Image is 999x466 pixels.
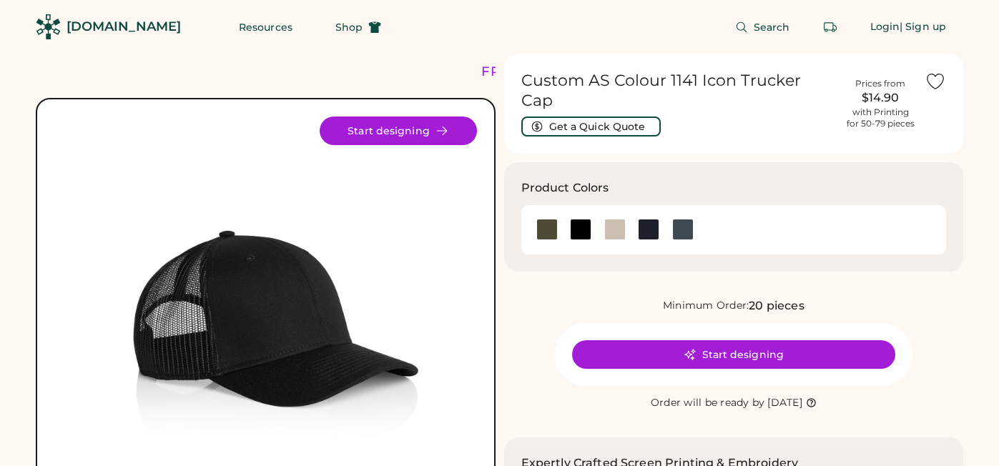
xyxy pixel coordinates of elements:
[816,13,845,41] button: Retrieve an order
[521,71,837,111] h1: Custom AS Colour 1141 Icon Trucker Cap
[651,396,765,410] div: Order will be ready by
[754,22,790,32] span: Search
[855,78,905,89] div: Prices from
[718,13,807,41] button: Search
[521,179,609,197] h3: Product Colors
[749,297,804,314] div: 20 pieces
[521,116,661,137] button: Get a Quick Quote
[481,62,604,81] div: FREE SHIPPING
[67,18,181,36] div: [DOMAIN_NAME]
[900,20,946,34] div: | Sign up
[320,116,477,145] button: Start designing
[847,106,915,129] div: with Printing for 50-79 pieces
[845,89,916,106] div: $14.90
[222,13,310,41] button: Resources
[335,22,363,32] span: Shop
[870,20,900,34] div: Login
[318,13,398,41] button: Shop
[767,396,802,410] div: [DATE]
[36,14,61,39] img: Rendered Logo - Screens
[572,340,895,369] button: Start designing
[663,299,749,313] div: Minimum Order:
